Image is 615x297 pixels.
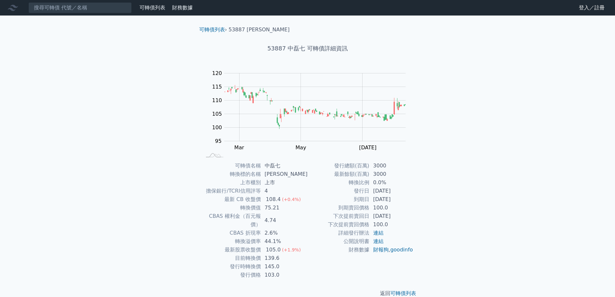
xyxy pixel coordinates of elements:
[574,3,610,13] a: 登入／註冊
[295,144,306,151] tspan: May
[194,44,421,53] h1: 53887 中磊七 可轉債詳細資訊
[261,254,308,262] td: 139.6
[202,237,261,246] td: 轉換溢價率
[282,247,301,252] span: (+1.9%)
[212,70,222,76] tspan: 120
[308,204,369,212] td: 到期賣回價格
[390,290,416,296] a: 可轉債列表
[308,212,369,220] td: 下次提前賣回日
[209,70,415,151] g: Chart
[373,238,384,244] a: 連結
[139,5,165,11] a: 可轉債列表
[369,212,414,220] td: [DATE]
[308,237,369,246] td: 公開說明書
[215,138,221,144] tspan: 95
[308,187,369,195] td: 發行日
[202,229,261,237] td: CBAS 折現率
[202,254,261,262] td: 目前轉換價
[261,229,308,237] td: 2.6%
[373,230,384,236] a: 連結
[202,195,261,204] td: 最新 CB 收盤價
[234,144,244,151] tspan: Mar
[308,246,369,254] td: 財務數據
[212,84,222,90] tspan: 115
[261,204,308,212] td: 75.21
[359,144,376,151] tspan: [DATE]
[369,187,414,195] td: [DATE]
[373,247,389,253] a: 財報狗
[369,246,414,254] td: ,
[202,170,261,178] td: 轉換標的名稱
[172,5,193,11] a: 財務數據
[308,178,369,187] td: 轉換比例
[261,212,308,229] td: 4.74
[199,26,227,34] li: ›
[212,124,222,131] tspan: 100
[308,162,369,170] td: 發行總額(百萬)
[202,246,261,254] td: 最新股票收盤價
[308,195,369,204] td: 到期日
[369,204,414,212] td: 100.0
[202,212,261,229] td: CBAS 權利金（百元報價）
[202,271,261,279] td: 發行價格
[202,187,261,195] td: 擔保銀行/TCRI信用評等
[202,162,261,170] td: 可轉債名稱
[265,246,282,254] div: 105.0
[261,187,308,195] td: 4
[212,111,222,117] tspan: 105
[28,2,132,13] input: 搜尋可轉債 代號／名稱
[261,237,308,246] td: 44.1%
[282,197,301,202] span: (+0.4%)
[199,27,225,33] a: 可轉債列表
[261,178,308,187] td: 上市
[369,162,414,170] td: 3000
[369,220,414,229] td: 100.0
[369,178,414,187] td: 0.0%
[369,195,414,204] td: [DATE]
[229,26,290,34] li: 53887 [PERSON_NAME]
[212,97,222,103] tspan: 110
[202,178,261,187] td: 上市櫃別
[369,170,414,178] td: 3000
[261,162,308,170] td: 中磊七
[308,220,369,229] td: 下次提前賣回價格
[202,204,261,212] td: 轉換價值
[261,170,308,178] td: [PERSON_NAME]
[265,195,282,204] div: 108.4
[202,262,261,271] td: 發行時轉換價
[308,170,369,178] td: 最新餘額(百萬)
[261,271,308,279] td: 103.0
[261,262,308,271] td: 145.0
[390,247,413,253] a: goodinfo
[308,229,369,237] td: 詳細發行辦法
